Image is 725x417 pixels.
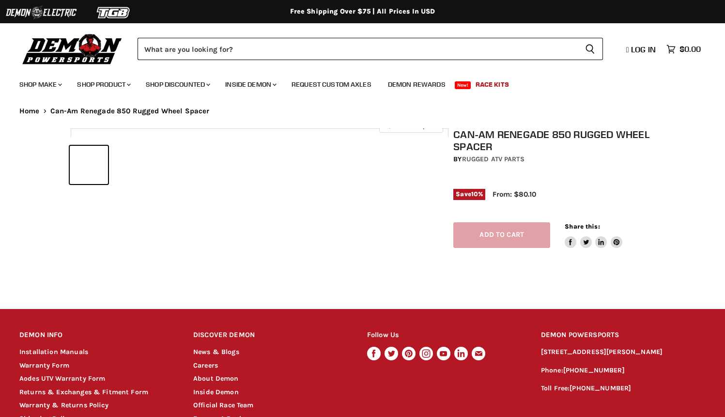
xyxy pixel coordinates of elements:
span: Can-Am Renegade 850 Rugged Wheel Spacer [50,107,210,115]
span: Save % [453,189,485,200]
a: Warranty & Returns Policy [19,401,108,409]
ul: Main menu [12,71,698,94]
img: TGB Logo 2 [77,3,150,22]
form: Product [138,38,603,60]
a: Log in [622,45,662,54]
a: Returns & Exchanges & Fitment Form [19,388,148,396]
a: Installation Manuals [19,348,88,356]
a: Warranty Form [19,361,69,370]
button: Can-Am Renegade 850 Rugged Wheel Spacer thumbnail [70,146,108,184]
a: [PHONE_NUMBER] [570,384,631,392]
p: Toll Free: [541,383,706,394]
a: Careers [193,361,218,370]
p: [STREET_ADDRESS][PERSON_NAME] [541,347,706,358]
img: Demon Electric Logo 2 [5,3,77,22]
aside: Share this: [565,222,622,248]
span: New! [455,81,471,89]
h2: Follow Us [367,324,523,347]
a: Aodes UTV Warranty Form [19,374,105,383]
button: Search [577,38,603,60]
span: From: $80.10 [493,190,536,199]
a: Rugged ATV Parts [462,155,524,163]
h1: Can-Am Renegade 850 Rugged Wheel Spacer [453,128,659,153]
img: Demon Powersports [19,31,125,66]
h2: DISCOVER DEMON [193,324,349,347]
a: News & Blogs [193,348,239,356]
div: by [453,154,659,165]
a: Shop Product [70,75,137,94]
a: Home [19,107,40,115]
p: Phone: [541,365,706,376]
span: 10 [471,190,478,198]
span: $0.00 [679,45,701,54]
a: Official Race Team [193,401,254,409]
span: Log in [631,45,656,54]
h2: DEMON POWERSPORTS [541,324,706,347]
a: [PHONE_NUMBER] [563,366,625,374]
a: Demon Rewards [381,75,453,94]
a: $0.00 [662,42,706,56]
button: Can-Am Renegade 850 Rugged Wheel Spacer thumbnail [111,146,149,184]
a: Inside Demon [193,388,239,396]
a: Race Kits [468,75,516,94]
span: Click to expand [384,122,438,129]
a: Shop Discounted [139,75,216,94]
a: Request Custom Axles [284,75,379,94]
h2: DEMON INFO [19,324,175,347]
span: Share this: [565,223,600,230]
button: Can-Am Renegade 850 Rugged Wheel Spacer thumbnail [153,146,191,184]
a: Inside Demon [218,75,282,94]
input: Search [138,38,577,60]
a: About Demon [193,374,239,383]
a: Shop Make [12,75,68,94]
